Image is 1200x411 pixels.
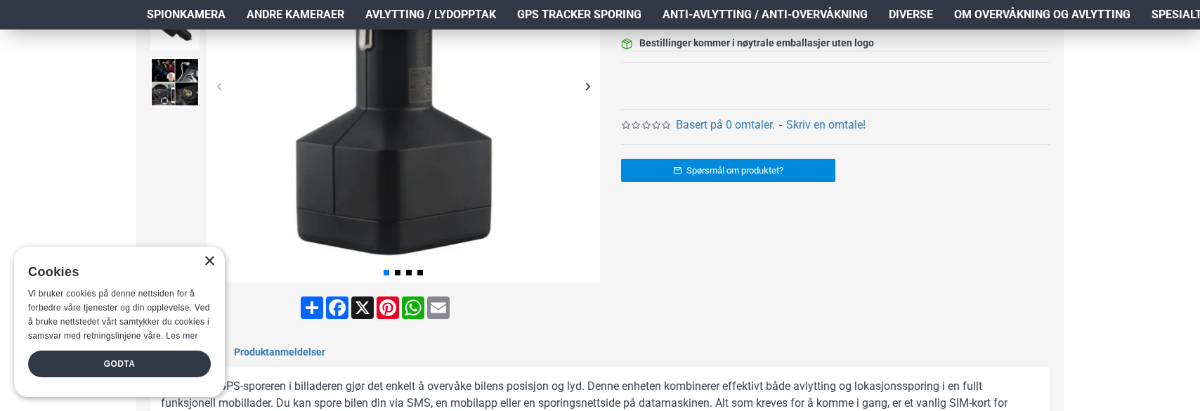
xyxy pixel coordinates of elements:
div: Bestillinger kommer i nøytrale emballasjer uten logo [639,36,874,51]
span: Om overvåkning og avlytting [954,6,1130,23]
div: Next slide [575,74,600,98]
div: Cookies [28,257,202,287]
a: Email [426,296,451,319]
span: GPS Tracker Sporing [517,6,641,23]
a: Share [299,296,325,319]
a: Produktanmeldelser [223,338,336,367]
a: WhatsApp [400,296,426,319]
span: Anti-avlytting / Anti-overvåkning [663,6,868,23]
b: - [779,118,782,131]
a: Les mer, opens a new window [166,331,197,341]
span: Go to slide 3 [406,270,412,275]
span: Vi bruker cookies på denne nettsiden for å forbedre våre tjenester og din opplevelse. Ved å bruke... [28,289,210,340]
span: Go to slide 4 [417,270,423,275]
span: Go to slide 1 [384,270,389,275]
a: Basert på 0 omtaler. [676,117,775,133]
span: Diverse [889,6,933,23]
a: Skriv en omtale! [786,117,866,133]
div: Godta [28,351,211,377]
span: Go to slide 2 [395,270,400,275]
div: Previous slide [207,74,231,98]
span: Andre kameraer [247,6,344,23]
div: Close [204,256,214,267]
a: Facebook [325,296,350,319]
a: Pinterest [375,296,400,319]
a: X [350,296,375,319]
a: Spørsmål om produktet? [621,159,835,182]
span: Spionkamera [147,6,226,23]
img: Skjult GPS tracker i billader - SpyGadgets.no [150,58,200,107]
span: Avlytting / Lydopptak [365,6,496,23]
